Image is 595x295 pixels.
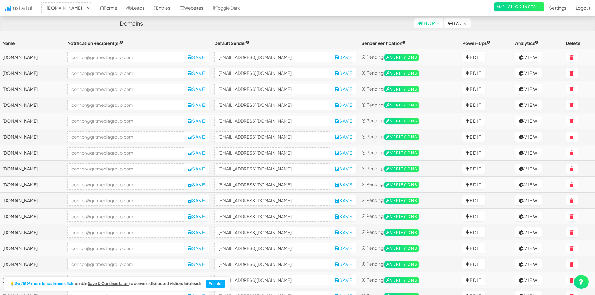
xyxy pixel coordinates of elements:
[414,18,443,28] a: Home
[214,179,331,190] input: hi@example.com
[384,261,419,268] span: Verify DNS
[331,132,356,142] button: Save
[361,102,384,107] span: ⦿ Pending
[384,118,419,123] a: Verify DNS
[361,181,384,187] span: ⦿ Pending
[214,275,331,285] input: hi@example.com
[214,211,331,222] input: hi@example.com
[214,52,331,62] input: hi@example.com
[67,100,185,110] input: connor@gritmediagroup.com
[361,277,384,283] span: ⦿ Pending
[331,195,356,205] button: Save
[10,282,201,286] h2: 💡 enable to convert distracted visitors into leads
[184,195,209,205] button: Save
[331,259,356,269] button: Save
[462,100,485,110] a: Edit
[361,229,384,235] span: ⦿ Pending
[384,150,419,156] span: Verify DNS
[184,243,209,253] button: Save
[515,68,542,78] a: View
[67,211,185,222] input: connor@gritmediagroup.com
[361,70,384,76] span: ⦿ Pending
[361,150,384,155] span: ⦿ Pending
[184,148,209,158] button: Save
[331,148,356,158] button: Save
[214,100,331,110] input: hi@example.com
[361,54,384,60] span: ⦿ Pending
[564,37,595,49] th: Delete
[361,40,406,46] span: Sender Verification
[184,52,209,62] button: Save
[184,100,209,110] button: Save
[184,179,209,189] button: Save
[214,227,331,238] input: hi@example.com
[515,211,542,221] a: View
[184,68,209,78] button: Save
[384,118,419,124] span: Verify DNS
[361,134,384,139] span: ⦿ Pending
[462,52,485,62] a: Edit
[515,132,542,142] a: View
[214,40,249,46] span: Default Sender
[15,282,75,286] strong: Get 15% more leads in one click:
[214,116,331,126] input: hi@example.com
[384,214,419,220] span: Verify DNS
[515,259,542,269] a: View
[384,229,419,235] a: Verify DNS
[67,116,185,126] input: connor@gritmediagroup.com
[384,166,419,172] span: Verify DNS
[331,84,356,94] button: Save
[67,243,185,253] input: connor@gritmediagroup.com
[384,86,419,92] span: Verify DNS
[462,68,485,78] a: Edit
[184,116,209,126] button: Save
[331,179,356,189] button: Save
[331,116,356,126] button: Save
[462,275,485,285] a: Edit
[88,282,129,286] a: Save & Continue Later
[384,54,419,61] span: Verify DNS
[67,179,185,190] input: connor@gritmediagroup.com
[331,227,356,237] button: Save
[361,86,384,91] span: ⦿ Pending
[331,100,356,110] button: Save
[206,280,225,288] button: Enable!
[462,164,485,174] a: Edit
[361,197,384,203] span: ⦿ Pending
[67,52,185,62] input: connor@gritmediagroup.com
[515,227,542,237] a: View
[384,165,419,171] a: Verify DNS
[384,86,419,91] a: Verify DNS
[331,275,356,285] button: Save
[515,116,542,126] a: View
[462,132,485,142] a: Edit
[67,259,185,269] input: connor@gritmediagroup.com
[462,227,485,237] a: Edit
[515,148,542,158] a: View
[515,243,542,253] a: View
[184,132,209,142] button: Save
[384,134,419,139] a: Verify DNS
[515,179,542,189] a: View
[384,70,419,76] a: Verify DNS
[515,164,542,174] a: View
[384,102,419,108] span: Verify DNS
[515,84,542,94] a: View
[515,100,542,110] a: View
[384,150,419,155] a: Verify DNS
[384,197,419,203] a: Verify DNS
[462,148,485,158] a: Edit
[384,198,419,204] span: Verify DNS
[214,147,331,158] input: hi@example.com
[384,182,419,188] span: Verify DNS
[67,147,185,158] input: connor@gritmediagroup.com
[120,20,143,27] h4: Domains
[214,195,331,206] input: hi@example.com
[515,195,542,205] a: View
[384,277,419,283] a: Verify DNS
[331,68,356,78] button: Save
[67,68,185,78] input: connor@gritmediagroup.com
[67,227,185,238] input: connor@gritmediagroup.com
